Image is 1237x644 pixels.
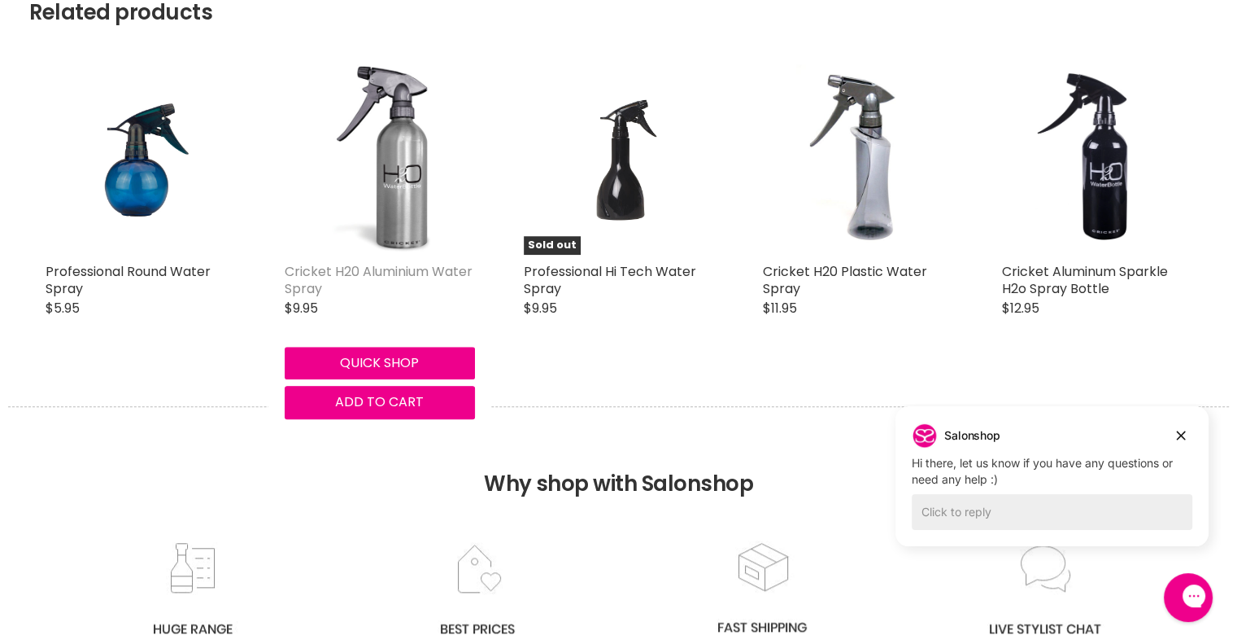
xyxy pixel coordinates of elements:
iframe: Gorgias live chat messenger [1156,567,1221,628]
img: Professional Hi Tech Water Spray [555,64,682,255]
a: Cricket Aluminum Sparkle H2o Spray Bottle [1002,262,1168,298]
button: Quick shop [285,347,475,379]
span: Sold out [524,236,581,255]
a: Cricket Aluminum Sparkle H2o Spray Bottle Cricket Aluminum Sparkle H2o Spray Bottle [1002,64,1192,255]
a: Professional Round Water Spray [46,262,211,298]
a: Cricket H20 Aluminium Water Spray [285,262,473,298]
img: Professional Round Water Spray [77,64,204,255]
span: $9.95 [285,299,318,318]
img: Cricket Aluminum Sparkle H2o Spray Bottle [1002,68,1192,251]
button: Add to cart [285,386,475,418]
img: Cricket H20 Aluminium Water Spray [316,64,442,255]
a: Professional Hi Tech Water Spray Sold out [524,64,714,255]
h2: Why shop with Salonshop [8,406,1229,521]
span: $11.95 [763,299,797,318]
span: $5.95 [46,299,80,318]
span: Add to cart [335,392,424,411]
iframe: Gorgias live chat campaigns [883,404,1221,571]
img: Cricket H20 Plastic Water Spray [795,64,921,255]
a: Professional Hi Tech Water Spray [524,262,696,298]
a: Cricket H20 Plastic Water Spray [763,262,927,298]
span: $9.95 [524,299,557,318]
span: $12.95 [1002,299,1039,318]
a: Cricket H20 Plastic Water Spray [763,64,953,255]
a: Cricket H20 Aluminium Water Spray [285,64,475,255]
a: Professional Round Water Spray Professional Round Water Spray [46,64,236,255]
